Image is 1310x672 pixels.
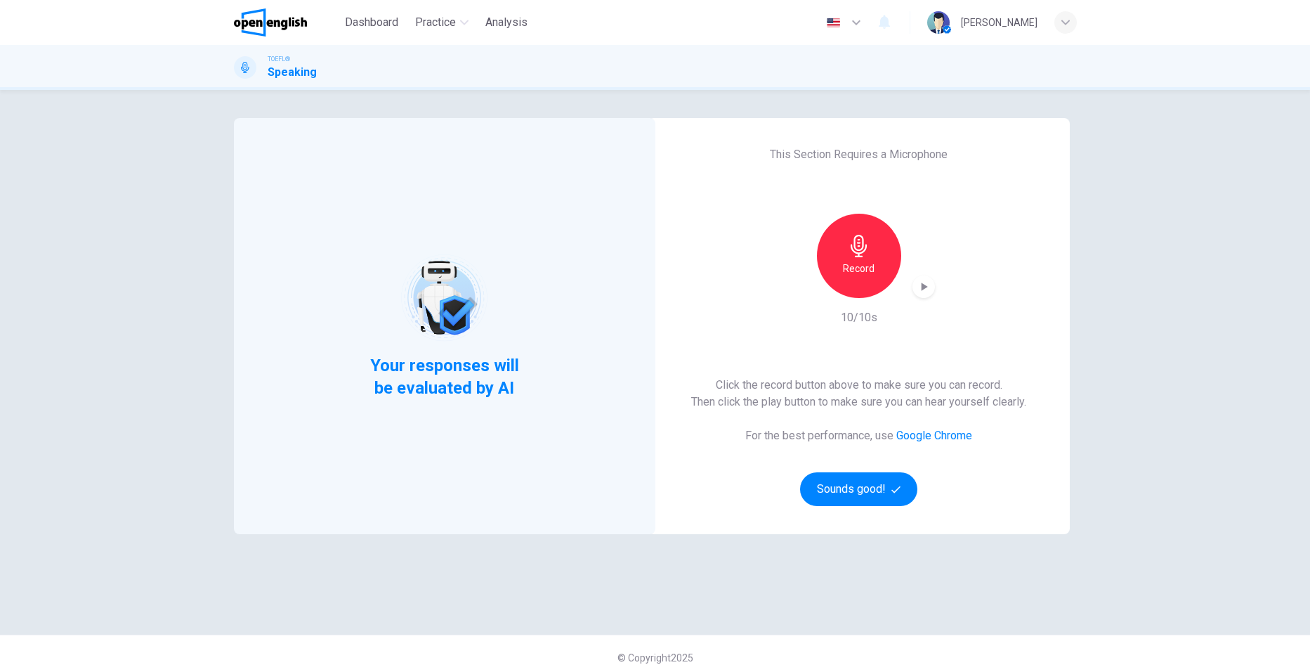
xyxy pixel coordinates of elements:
span: TOEFL® [268,54,290,64]
h6: Record [843,260,875,277]
span: Analysis [485,14,528,31]
img: en [825,18,842,28]
button: Sounds good! [800,472,918,506]
button: Practice [410,10,474,35]
img: robot icon [400,253,489,342]
button: Record [817,214,901,298]
h6: Click the record button above to make sure you can record. Then click the play button to make sur... [691,377,1026,411]
span: Dashboard [345,14,398,31]
a: Google Chrome [896,429,972,442]
button: Analysis [480,10,533,35]
span: Practice [415,14,456,31]
h6: This Section Requires a Microphone [770,146,948,163]
h6: For the best performance, use [745,427,972,444]
a: OpenEnglish logo [234,8,340,37]
span: Your responses will be evaluated by AI [359,354,530,399]
h6: 10/10s [841,309,877,326]
button: Dashboard [339,10,404,35]
span: © Copyright 2025 [617,652,693,664]
div: [PERSON_NAME] [961,14,1037,31]
img: Profile picture [927,11,950,34]
h1: Speaking [268,64,317,81]
img: OpenEnglish logo [234,8,308,37]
